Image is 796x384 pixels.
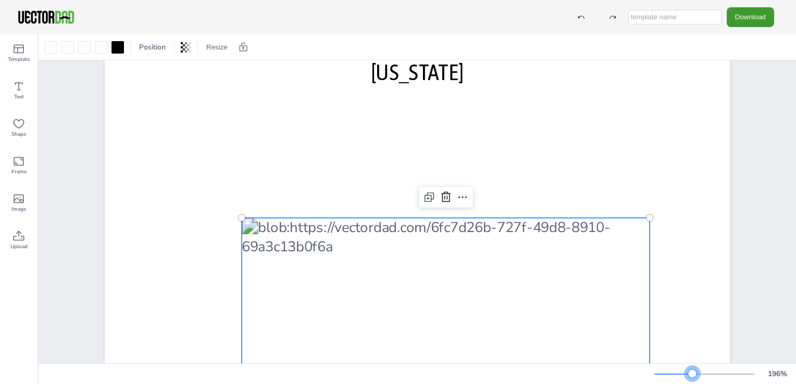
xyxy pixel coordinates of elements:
span: Position [137,42,168,52]
span: Frame [11,168,27,176]
img: VectorDad-1.png [17,9,76,25]
span: Upload [10,242,28,251]
span: Image [11,205,26,213]
span: Shape [11,130,26,138]
span: [US_STATE] [371,59,464,85]
div: 196 % [765,369,790,379]
input: template name [628,10,722,24]
button: Resize [202,39,232,56]
span: Template [8,55,30,63]
span: Text [14,93,24,101]
button: Download [727,7,774,27]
